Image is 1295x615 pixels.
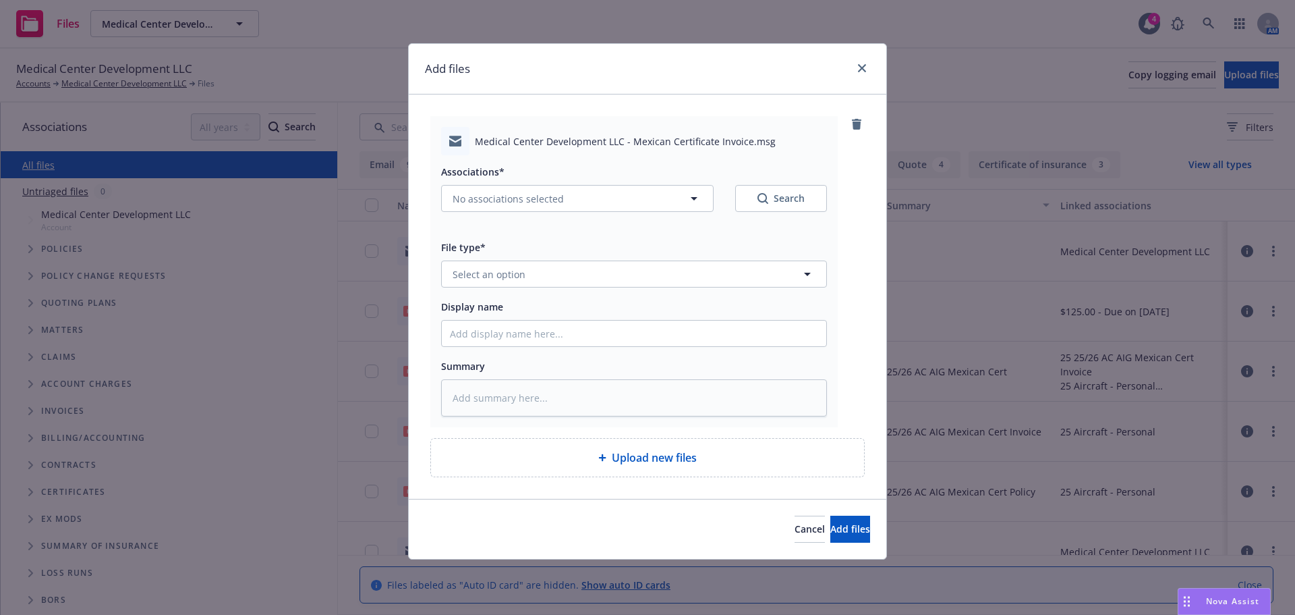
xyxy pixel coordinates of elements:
span: Medical Center Development LLC - Mexican Certificate Invoice.msg [475,134,776,149]
span: File type* [441,241,486,254]
button: Nova Assist [1178,588,1271,615]
a: close [854,60,870,76]
button: SearchSearch [735,185,827,212]
div: Search [757,192,805,205]
span: Display name [441,300,503,313]
span: Cancel [795,523,825,535]
button: Cancel [795,516,825,543]
h1: Add files [425,60,470,78]
span: Nova Assist [1206,595,1259,607]
button: No associations selected [441,185,714,212]
span: Upload new files [612,450,697,466]
div: Drag to move [1178,589,1195,614]
input: Add display name here... [442,321,826,346]
span: Associations* [441,165,505,178]
span: Select an option [453,267,525,282]
span: No associations selected [453,192,564,206]
a: remove [848,116,865,132]
div: Upload new files [430,438,865,477]
svg: Search [757,193,768,204]
span: Add files [830,523,870,535]
span: Summary [441,360,485,373]
button: Add files [830,516,870,543]
button: Select an option [441,261,827,288]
